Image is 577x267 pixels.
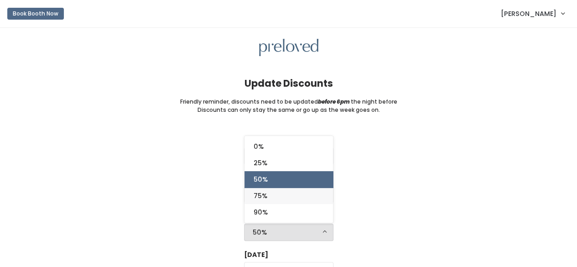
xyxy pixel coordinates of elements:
[244,136,268,145] label: [DATE]
[244,78,333,89] h4: Update Discounts
[254,158,267,168] span: 25%
[254,141,264,152] span: 0%
[244,224,333,241] button: 50%
[244,250,268,260] label: [DATE]
[501,9,556,19] span: [PERSON_NAME]
[492,4,573,23] a: [PERSON_NAME]
[7,4,64,24] a: Book Booth Now
[198,106,380,114] small: Discounts can only stay the same or go up as the week goes on.
[254,191,267,201] span: 75%
[318,98,350,105] i: before 6pm
[180,98,397,106] small: Friendly reminder, discounts need to be updated the night before
[254,174,268,184] span: 50%
[7,8,64,20] button: Book Booth Now
[253,227,325,237] div: 50%
[259,39,318,57] img: preloved logo
[254,207,268,217] span: 90%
